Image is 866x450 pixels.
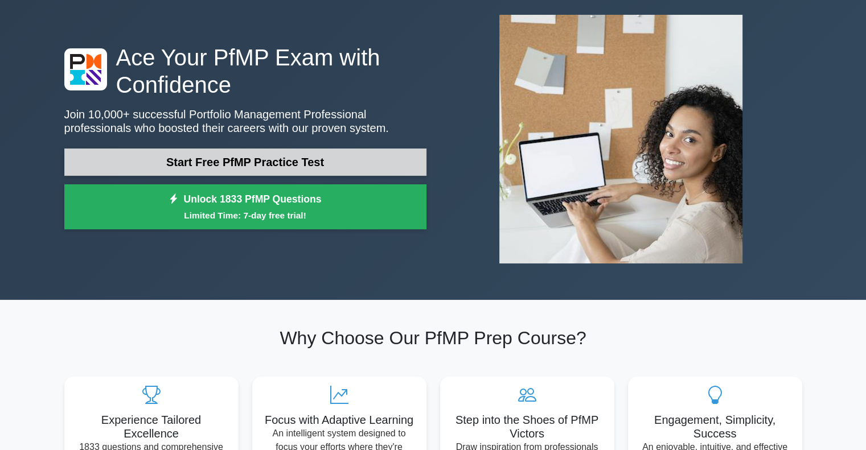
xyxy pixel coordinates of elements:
[64,327,802,349] h2: Why Choose Our PfMP Prep Course?
[79,209,412,222] small: Limited Time: 7-day free trial!
[449,413,605,440] h5: Step into the Shoes of PfMP Victors
[64,184,426,230] a: Unlock 1833 PfMP QuestionsLimited Time: 7-day free trial!
[261,413,417,427] h5: Focus with Adaptive Learning
[64,108,426,135] p: Join 10,000+ successful Portfolio Management Professional professionals who boosted their careers...
[64,44,426,98] h1: Ace Your PfMP Exam with Confidence
[637,413,793,440] h5: Engagement, Simplicity, Success
[64,148,426,176] a: Start Free PfMP Practice Test
[73,413,229,440] h5: Experience Tailored Excellence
